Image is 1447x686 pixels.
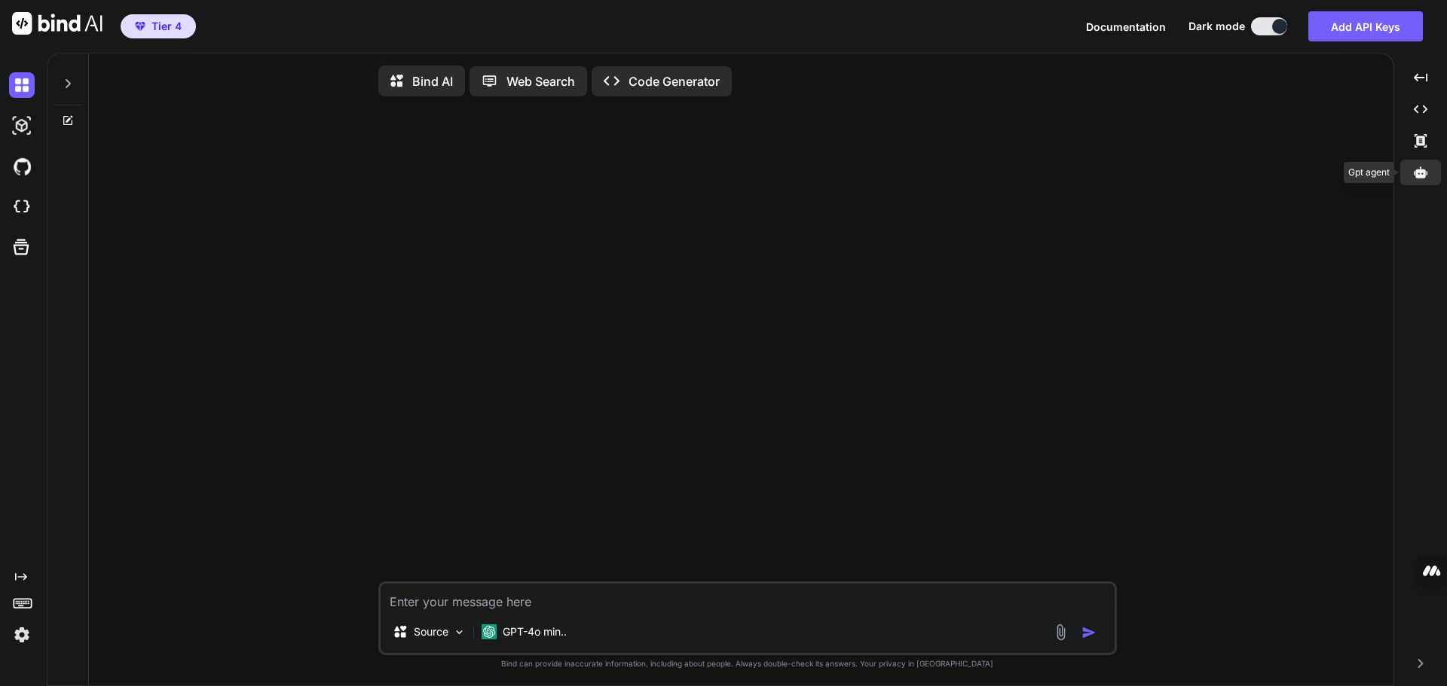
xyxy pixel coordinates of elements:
[453,626,466,639] img: Pick Models
[1086,19,1166,35] button: Documentation
[1344,162,1394,183] div: Gpt agent
[135,22,145,31] img: premium
[1086,20,1166,33] span: Documentation
[503,624,567,639] p: GPT-4o min..
[378,658,1117,669] p: Bind can provide inaccurate information, including about people. Always double-check its answers....
[9,72,35,98] img: darkChat
[412,72,453,90] p: Bind AI
[9,154,35,179] img: githubDark
[629,72,720,90] p: Code Generator
[506,72,575,90] p: Web Search
[9,194,35,220] img: cloudideIcon
[1081,625,1097,640] img: icon
[1308,11,1423,41] button: Add API Keys
[121,14,196,38] button: premiumTier 4
[1188,19,1245,34] span: Dark mode
[12,12,102,35] img: Bind AI
[1052,623,1069,641] img: attachment
[9,113,35,139] img: darkAi-studio
[414,624,448,639] p: Source
[9,622,35,648] img: settings
[151,19,182,34] span: Tier 4
[482,624,497,639] img: GPT-4o mini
